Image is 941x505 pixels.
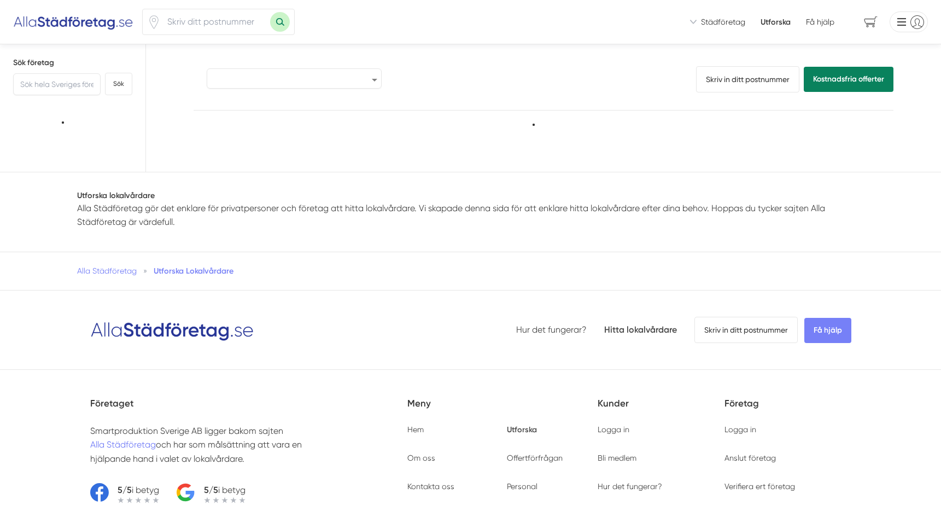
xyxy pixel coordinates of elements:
[270,12,290,32] button: Sök med postnummer
[13,57,132,68] h5: Sök företag
[856,13,885,32] span: navigation-cart
[105,73,132,95] button: Sök
[118,483,159,497] p: i betyg
[507,482,537,491] a: Personal
[724,454,776,462] a: Anslut företag
[147,15,161,29] span: Klicka för att använda din position.
[147,15,161,29] svg: Pin / Karta
[204,483,246,497] p: i betyg
[694,317,798,343] span: Skriv in ditt postnummer
[90,424,335,466] p: Smartproduktion Sverige AB ligger bakom sajten och har som målsättning att vara en hjälpande hand...
[598,454,636,462] a: Bli medlem
[804,318,851,343] span: Få hjälp
[701,16,745,27] span: Städföretag
[90,318,254,342] img: Logotyp Alla Städföretag
[77,266,137,275] a: Alla Städföretag
[507,425,537,434] a: Utforska
[724,396,851,424] h5: Företag
[696,66,799,92] a: Skriv in ditt postnummer
[90,439,156,450] a: Alla Städföretag
[154,266,233,276] a: Utforska Lokalvårdare
[407,425,424,434] a: Hem
[90,483,159,503] a: 5/5i betyg
[598,482,662,491] a: Hur det fungerar?
[407,482,454,491] a: Kontakta oss
[77,201,864,229] p: Alla Städföretag gör det enklare för privatpersoner och företag att hitta lokalvårdare. Vi skapad...
[507,454,563,462] a: Offertförfrågan
[13,73,101,95] input: Sök hela Sveriges företag här...
[724,425,756,434] a: Logga in
[161,9,270,34] input: Skriv ditt postnummer
[761,16,791,27] a: Utforska
[77,265,864,276] nav: Breadcrumb
[516,324,587,335] a: Hur det fungerar?
[177,483,246,503] a: 5/5i betyg
[13,13,133,31] img: Alla Städföretag
[407,454,435,462] a: Om oss
[204,485,218,495] strong: 5/5
[598,396,724,424] h5: Kunder
[604,324,677,335] a: Hitta lokalvårdare
[724,482,795,491] a: Verifiera ert företag
[806,16,834,27] span: Få hjälp
[407,396,598,424] h5: Meny
[598,425,629,434] a: Logga in
[804,67,893,92] a: Kostnadsfria offerter
[118,485,132,495] strong: 5/5
[77,190,864,201] h1: Utforska lokalvårdare
[90,396,407,424] h5: Företaget
[143,265,147,276] span: »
